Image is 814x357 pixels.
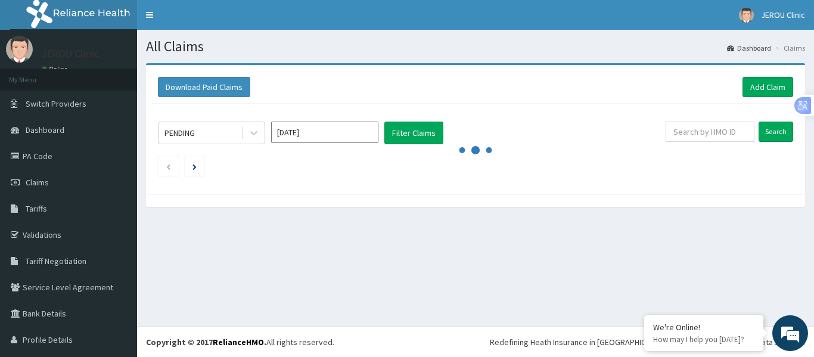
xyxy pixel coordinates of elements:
[26,256,86,266] span: Tariff Negotiation
[213,337,264,347] a: RelianceHMO
[458,132,493,168] svg: audio-loading
[761,10,805,20] span: JEROU Clinic
[26,203,47,214] span: Tariffs
[26,98,86,109] span: Switch Providers
[490,336,805,348] div: Redefining Heath Insurance in [GEOGRAPHIC_DATA] using Telemedicine and Data Science!
[42,65,70,73] a: Online
[192,161,197,172] a: Next page
[137,327,814,357] footer: All rights reserved.
[146,39,805,54] h1: All Claims
[653,334,754,344] p: How may I help you today?
[166,161,171,172] a: Previous page
[759,122,793,142] input: Search
[727,43,771,53] a: Dashboard
[739,8,754,23] img: User Image
[26,177,49,188] span: Claims
[653,322,754,333] div: We're Online!
[271,122,378,143] input: Select Month and Year
[146,337,266,347] strong: Copyright © 2017 .
[158,77,250,97] button: Download Paid Claims
[6,36,33,63] img: User Image
[384,122,443,144] button: Filter Claims
[742,77,793,97] a: Add Claim
[772,43,805,53] li: Claims
[164,127,195,139] div: PENDING
[26,125,64,135] span: Dashboard
[42,48,100,59] p: JEROU Clinic
[666,122,754,142] input: Search by HMO ID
